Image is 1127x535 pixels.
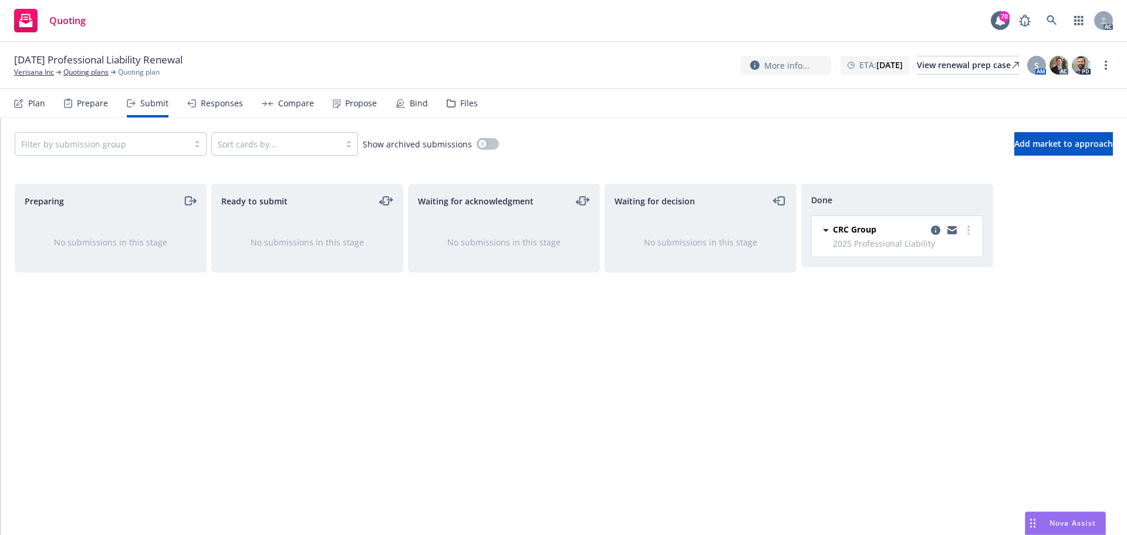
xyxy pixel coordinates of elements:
span: Quoting [49,16,86,25]
a: moveLeft [772,194,787,208]
div: View renewal prep case [917,56,1019,74]
a: Verisana Inc [14,67,54,78]
span: CRC Group [833,223,876,235]
div: Propose [345,99,377,108]
button: Add market to approach [1014,132,1113,156]
span: Ready to submit [221,195,288,207]
div: Submit [140,99,168,108]
span: Waiting for decision [615,195,695,207]
button: Nova Assist [1025,512,1106,535]
div: 70 [999,11,1010,22]
span: ETA : [859,59,903,71]
span: Add market to approach [1014,138,1113,149]
img: photo [1072,56,1091,75]
div: Drag to move [1025,512,1040,534]
div: No submissions in this stage [34,236,187,248]
a: Switch app [1067,9,1091,32]
div: Bind [410,99,428,108]
a: more [961,223,976,237]
span: Waiting for acknowledgment [418,195,534,207]
span: Done [811,194,832,206]
div: No submissions in this stage [427,236,581,248]
a: moveRight [183,194,197,208]
span: S [1034,59,1039,72]
a: moveLeftRight [379,194,393,208]
div: Prepare [77,99,108,108]
a: Report a Bug [1013,9,1037,32]
img: photo [1050,56,1068,75]
span: Preparing [25,195,64,207]
a: Quoting [9,4,90,37]
a: more [1099,58,1113,72]
a: copy logging email [929,223,943,237]
a: copy logging email [945,223,959,237]
div: Plan [28,99,45,108]
div: Compare [278,99,314,108]
a: moveLeftRight [576,194,590,208]
span: 2025 Professional Liability [833,237,976,250]
span: More info... [764,59,809,72]
span: Show archived submissions [363,138,472,150]
div: Files [460,99,478,108]
div: No submissions in this stage [231,236,384,248]
span: Nova Assist [1050,518,1096,528]
a: View renewal prep case [917,56,1019,75]
strong: [DATE] [876,59,903,70]
span: Quoting plan [118,67,160,78]
a: Quoting plans [63,67,109,78]
span: [DATE] Professional Liability Renewal [14,53,183,67]
button: More info... [741,56,831,75]
div: Responses [201,99,243,108]
div: No submissions in this stage [624,236,777,248]
a: Search [1040,9,1064,32]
